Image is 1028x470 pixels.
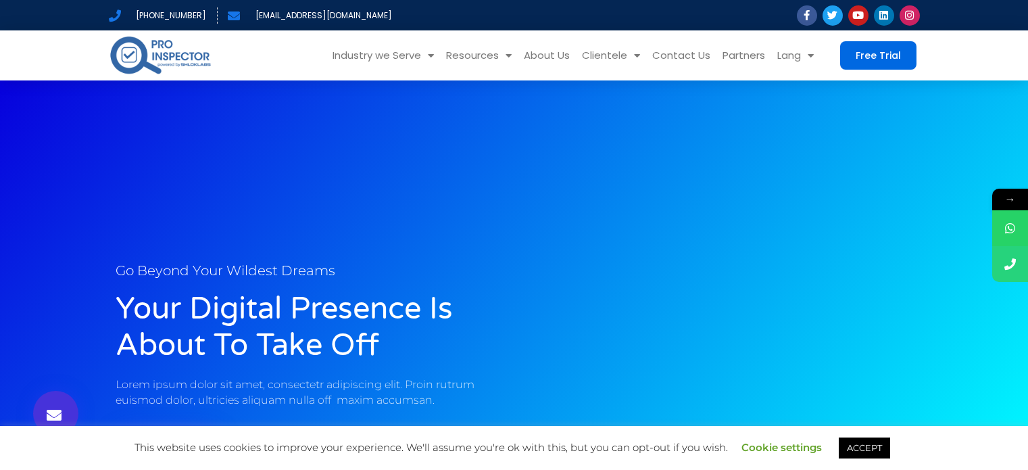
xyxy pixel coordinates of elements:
img: pro-inspector-logo [109,34,212,76]
nav: Menu [233,30,820,80]
span: This website uses cookies to improve your experience. We'll assume you're ok with this, but you c... [134,441,894,454]
span: → [992,189,1028,210]
span: Free Trial [856,51,901,60]
a: Clientele [576,30,646,80]
a: [EMAIL_ADDRESS][DOMAIN_NAME] [228,7,392,24]
a: About Us [518,30,576,80]
a: Partners [716,30,771,80]
a: Cookie settings [741,441,822,454]
h3: Go Beyond Your Wildest Dreams [116,264,508,277]
span: [PHONE_NUMBER] [132,7,206,24]
a: Free Trial [840,41,916,70]
a: Lang [771,30,820,80]
span: [EMAIL_ADDRESS][DOMAIN_NAME] [252,7,392,24]
a: Industry we Serve [326,30,440,80]
p: Lorem ipsum dolor sit amet, consectetr adipiscing elit. Proin rutrum euismod dolor, ultricies ali... [116,377,508,408]
a: ACCEPT [839,438,890,459]
a: Resources [440,30,518,80]
a: Contact Us [646,30,716,80]
h1: Your Digital Presence Is About To Take Off [116,291,508,364]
